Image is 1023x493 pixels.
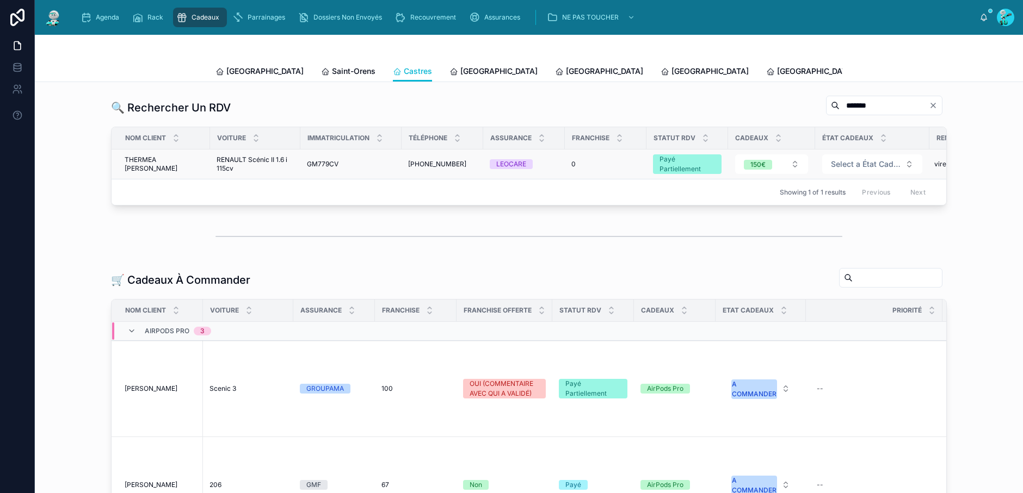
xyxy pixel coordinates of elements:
div: LEOCARE [496,159,526,169]
div: GROUPAMA [306,384,344,394]
span: [GEOGRAPHIC_DATA] [460,66,538,77]
a: AirPods Pro [640,384,709,394]
span: 0 [571,160,576,169]
span: 67 [381,480,389,489]
a: Scenic 3 [209,384,287,393]
span: Assurance [300,306,342,315]
a: [GEOGRAPHIC_DATA] [661,61,749,83]
span: Assurance [490,134,532,142]
span: NE PAS TOUCHER [562,13,619,22]
button: Select Button [822,154,922,174]
span: [GEOGRAPHIC_DATA] [566,66,643,77]
a: Payé Partiellement [559,379,627,398]
span: Select a État Cadeaux [831,159,901,170]
a: Payé [559,480,627,490]
span: [PHONE_NUMBER] [408,160,466,169]
a: THERMEA [PERSON_NAME] [125,155,204,173]
span: Remarques Cadeaux [936,134,995,142]
span: [PERSON_NAME] [125,384,177,393]
span: Cadeaux [735,134,768,142]
span: 100 [381,384,393,393]
a: 0 [571,160,640,169]
button: Select Button [735,154,808,174]
span: Immatriculation [307,134,369,142]
span: Nom Client [125,134,166,142]
a: 100 [381,384,450,393]
a: Agenda [77,8,127,27]
span: Showing 1 of 1 results [780,188,846,197]
div: 150€ [750,160,766,170]
a: [PHONE_NUMBER] [408,160,477,169]
span: Franchise [382,306,420,315]
a: Saint-Orens [321,61,375,83]
button: Select Button [723,374,799,403]
span: virement 200 € [934,160,982,169]
span: Franchise Offerte [464,306,532,315]
a: virement 200 € [930,155,1003,173]
a: Parrainages [229,8,293,27]
a: [GEOGRAPHIC_DATA] [766,61,854,83]
span: Franchise [572,134,609,142]
span: [PERSON_NAME] [125,480,177,489]
h1: 🔍 Rechercher Un RDV [111,100,231,115]
span: Voiture [217,134,246,142]
a: OUI (COMMENTAIRE AVEC QUI A VALIDÉ) [463,379,546,398]
div: Non [470,480,482,490]
a: LEOCARE [490,159,558,169]
div: OUI (COMMENTAIRE AVEC QUI A VALIDÉ) [470,379,539,398]
a: Dossiers Non Envoyés [295,8,390,27]
span: Statut RDV [654,134,695,142]
span: Saint-Orens [332,66,375,77]
span: Priorité [892,306,922,315]
a: GROUPAMA [300,384,368,394]
span: 206 [209,480,221,489]
span: Cadeaux [192,13,219,22]
a: [GEOGRAPHIC_DATA] [215,61,304,83]
a: GMF [300,480,368,490]
span: Agenda [96,13,119,22]
div: Payé [565,480,581,490]
a: Castres [393,61,432,82]
div: -- [817,480,823,489]
a: Assurances [466,8,528,27]
div: A COMMANDER [732,379,777,399]
span: Castres [404,66,432,77]
span: Recouvrement [410,13,456,22]
a: -- [812,380,936,397]
div: Payé Partiellement [565,379,621,398]
span: Statut RDV [559,306,601,315]
span: GM779CV [307,160,338,169]
span: Dossiers Non Envoyés [313,13,382,22]
img: App logo [44,9,63,26]
span: [GEOGRAPHIC_DATA] [226,66,304,77]
a: [GEOGRAPHIC_DATA] [555,61,643,83]
a: Select Button [735,154,809,174]
span: [GEOGRAPHIC_DATA] [671,66,749,77]
span: Etat Cadeaux [723,306,774,315]
span: État Cadeaux [822,134,873,142]
span: Cadeaux [641,306,674,315]
span: Assurances [484,13,520,22]
span: Téléphone [409,134,447,142]
a: [GEOGRAPHIC_DATA] [449,61,538,83]
a: Payé Partiellement [653,154,722,174]
a: NE PAS TOUCHER [544,8,640,27]
a: AirPods Pro [640,480,709,490]
a: [PERSON_NAME] [125,384,196,393]
a: RENAULT Scénic II 1.6 i 115cv [217,155,294,173]
a: 206 [209,480,287,489]
a: Cadeaux [173,8,227,27]
div: Payé Partiellement [660,154,715,174]
a: Recouvrement [392,8,464,27]
div: -- [817,384,823,393]
div: GMF [306,480,321,490]
a: Select Button [822,154,923,174]
button: Clear [929,101,942,110]
div: 3 [200,327,205,335]
span: [GEOGRAPHIC_DATA] [777,66,854,77]
a: 67 [381,480,450,489]
span: Nom Client [125,306,166,315]
a: Non [463,480,546,490]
